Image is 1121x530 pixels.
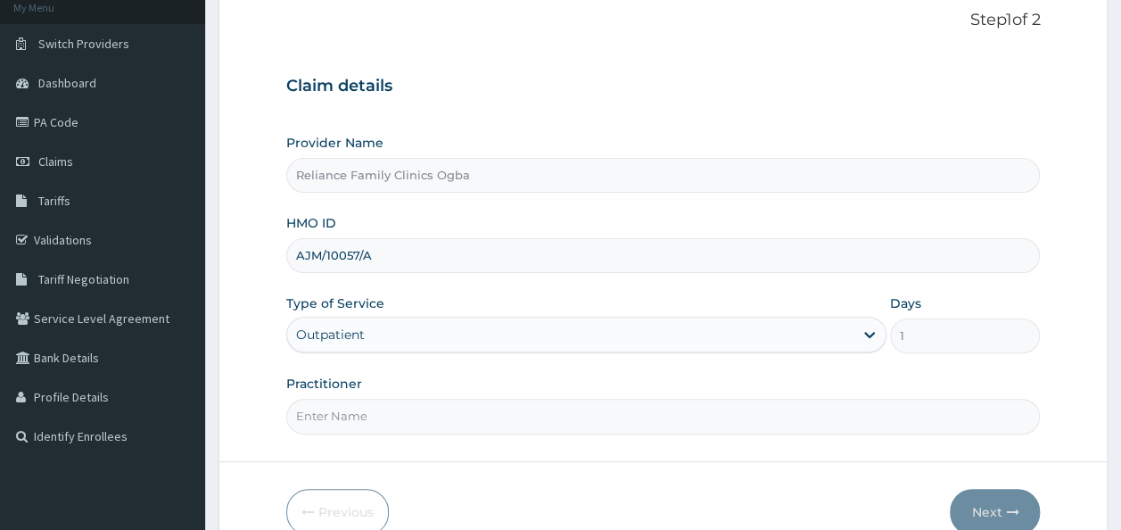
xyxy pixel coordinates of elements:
label: Practitioner [286,375,362,393]
span: Tariffs [38,193,70,209]
label: Type of Service [286,294,384,312]
p: Step 1 of 2 [286,11,1041,30]
input: Enter HMO ID [286,238,1041,273]
div: Outpatient [296,326,365,344]
input: Enter Name [286,399,1041,434]
span: Switch Providers [38,36,129,52]
h3: Claim details [286,77,1041,96]
label: Days [890,294,921,312]
span: Tariff Negotiation [38,271,129,287]
label: Provider Name [286,134,383,152]
span: Dashboard [38,75,96,91]
label: HMO ID [286,214,336,232]
span: Claims [38,153,73,170]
